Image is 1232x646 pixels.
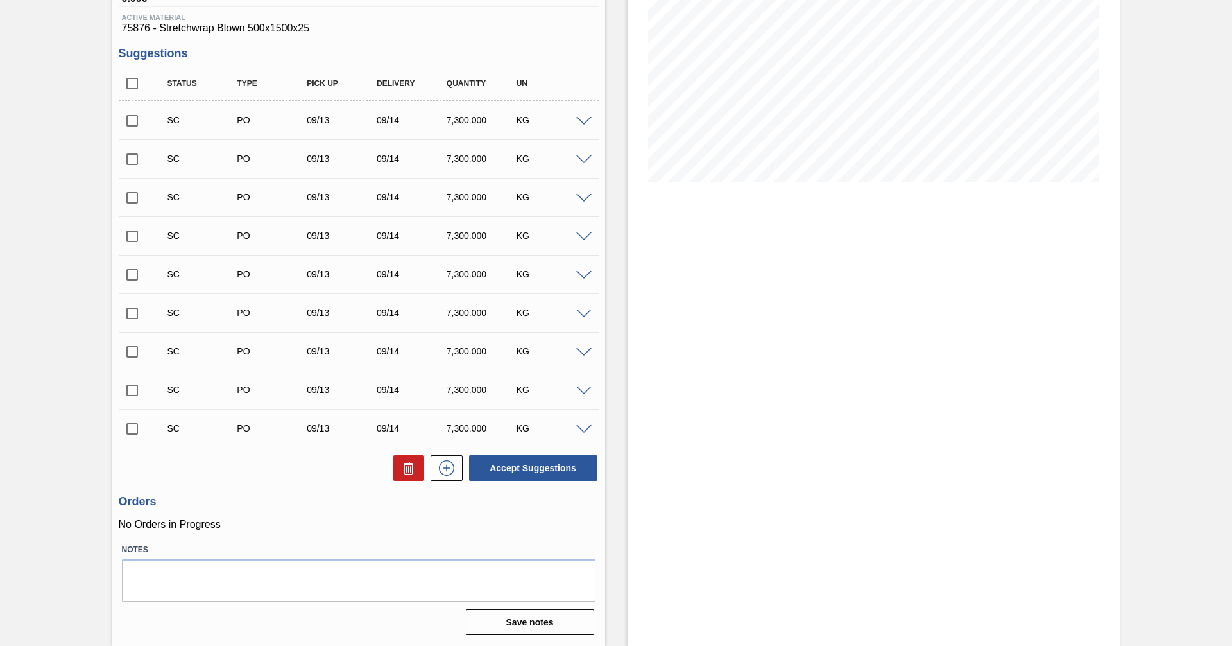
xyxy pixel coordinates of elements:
[463,454,599,482] div: Accept Suggestions
[164,269,242,279] div: Suggestion Created
[373,192,451,202] div: 09/14/2025
[513,346,591,356] div: KG
[164,115,242,125] div: Suggestion Created
[304,385,381,395] div: 09/13/2025
[164,79,242,88] div: Status
[443,423,521,433] div: 7,300.000
[164,192,242,202] div: Suggestion Created
[164,385,242,395] div: Suggestion Created
[373,231,451,241] div: 09/14/2025
[304,192,381,202] div: 09/13/2025
[234,153,311,164] div: Purchase order
[119,495,599,509] h3: Orders
[234,308,311,318] div: Purchase order
[119,47,599,60] h3: Suggestions
[373,269,451,279] div: 09/14/2025
[443,79,521,88] div: Quantity
[373,423,451,433] div: 09/14/2025
[373,115,451,125] div: 09/14/2025
[119,519,599,530] p: No Orders in Progress
[164,346,242,356] div: Suggestion Created
[304,269,381,279] div: 09/13/2025
[513,423,591,433] div: KG
[164,308,242,318] div: Suggestion Created
[304,308,381,318] div: 09/13/2025
[234,346,311,356] div: Purchase order
[122,541,595,559] label: Notes
[164,153,242,164] div: Suggestion Created
[304,153,381,164] div: 09/13/2025
[387,455,424,481] div: Delete Suggestions
[122,13,595,21] span: Active Material
[424,455,463,481] div: New suggestion
[443,346,521,356] div: 7,300.000
[373,153,451,164] div: 09/14/2025
[234,423,311,433] div: Purchase order
[443,115,521,125] div: 7,300.000
[373,346,451,356] div: 09/14/2025
[164,423,242,433] div: Suggestion Created
[234,385,311,395] div: Purchase order
[234,192,311,202] div: Purchase order
[304,115,381,125] div: 09/13/2025
[164,231,242,241] div: Suggestion Created
[304,79,381,88] div: Pick up
[513,153,591,164] div: KG
[513,308,591,318] div: KG
[373,308,451,318] div: 09/14/2025
[304,346,381,356] div: 09/13/2025
[466,609,594,635] button: Save notes
[443,308,521,318] div: 7,300.000
[234,115,311,125] div: Purchase order
[513,269,591,279] div: KG
[234,269,311,279] div: Purchase order
[443,231,521,241] div: 7,300.000
[443,385,521,395] div: 7,300.000
[122,22,595,34] span: 75876 - Stretchwrap Blown 500x1500x25
[373,79,451,88] div: Delivery
[443,192,521,202] div: 7,300.000
[234,231,311,241] div: Purchase order
[513,231,591,241] div: KG
[513,115,591,125] div: KG
[469,455,597,481] button: Accept Suggestions
[513,385,591,395] div: KG
[234,79,311,88] div: Type
[443,269,521,279] div: 7,300.000
[513,79,591,88] div: UN
[513,192,591,202] div: KG
[373,385,451,395] div: 09/14/2025
[443,153,521,164] div: 7,300.000
[304,423,381,433] div: 09/13/2025
[304,231,381,241] div: 09/13/2025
